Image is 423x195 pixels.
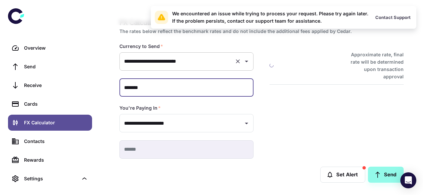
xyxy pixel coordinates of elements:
div: Open Intercom Messenger [400,172,416,188]
div: Rewards [24,156,88,164]
h6: Approximate rate, final rate will be determined upon transaction approval [343,51,404,80]
a: Send [368,167,404,183]
button: Clear [233,57,243,66]
a: Overview [8,40,92,56]
div: Contacts [24,138,88,145]
button: Contact Support [374,12,412,22]
div: Settings [24,175,78,182]
a: Cards [8,96,92,112]
div: Cards [24,100,88,108]
div: FX Calculator [24,119,88,126]
div: We encountered an issue while trying to process your request. Please try again later. If the prob... [172,10,368,25]
a: Rewards [8,152,92,168]
label: Currency to Send [119,43,163,50]
div: Settings [8,171,92,187]
div: Receive [24,82,88,89]
div: Overview [24,44,88,52]
button: Open [242,57,251,66]
div: Send [24,63,88,70]
button: Open [242,119,251,128]
a: Contacts [8,133,92,149]
a: Send [8,59,92,75]
button: Set Alert [320,167,365,183]
a: FX Calculator [8,115,92,131]
label: You're Paying In [119,105,161,111]
a: Receive [8,77,92,93]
